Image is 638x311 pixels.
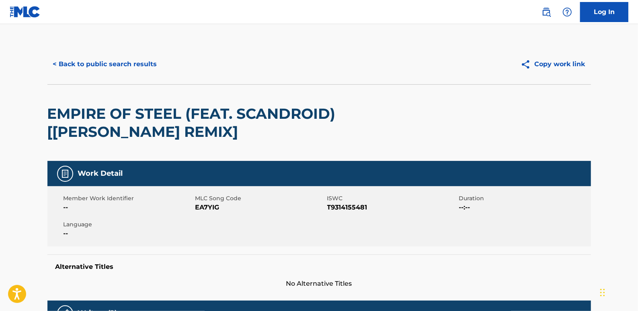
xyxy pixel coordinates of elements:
[580,2,628,22] a: Log In
[521,59,535,69] img: Copy work link
[47,105,373,141] h2: EMPIRE OF STEEL (FEAT. SCANDROID) [[PERSON_NAME] REMIX]
[459,203,589,212] span: --:--
[10,6,41,18] img: MLC Logo
[195,194,325,203] span: MLC Song Code
[64,194,193,203] span: Member Work Identifier
[195,203,325,212] span: EA7YIG
[459,194,589,203] span: Duration
[64,229,193,238] span: --
[327,194,457,203] span: ISWC
[542,7,551,17] img: search
[55,263,583,271] h5: Alternative Titles
[47,279,591,289] span: No Alternative Titles
[562,7,572,17] img: help
[78,169,123,178] h5: Work Detail
[327,203,457,212] span: T9314155481
[60,169,70,179] img: Work Detail
[47,54,163,74] button: < Back to public search results
[559,4,575,20] div: Help
[538,4,554,20] a: Public Search
[598,272,638,311] iframe: Chat Widget
[600,281,605,305] div: Drag
[64,220,193,229] span: Language
[64,203,193,212] span: --
[515,54,591,74] button: Copy work link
